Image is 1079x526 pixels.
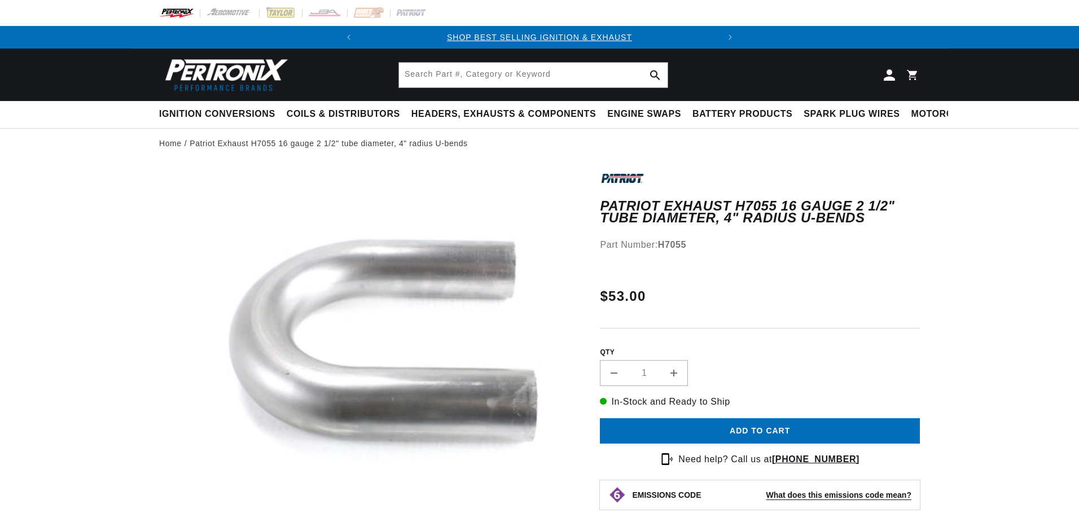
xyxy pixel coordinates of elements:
[687,101,798,128] summary: Battery Products
[287,108,400,120] span: Coils & Distributors
[281,101,406,128] summary: Coils & Distributors
[692,108,792,120] span: Battery Products
[360,31,719,43] div: Announcement
[798,101,905,128] summary: Spark Plug Wires
[600,286,646,306] span: $53.00
[772,454,859,464] a: [PHONE_NUMBER]
[678,452,859,467] p: Need help? Call us at
[600,238,920,252] div: Part Number:
[607,108,681,120] span: Engine Swaps
[159,137,182,150] a: Home
[406,101,602,128] summary: Headers, Exhausts & Components
[411,108,596,120] span: Headers, Exhausts & Components
[658,240,686,249] strong: H7055
[632,490,701,499] strong: EMISSIONS CODE
[719,26,742,49] button: Translation missing: en.sections.announcements.next_announcement
[600,418,920,444] button: Add to cart
[600,394,920,409] p: In-Stock and Ready to Ship
[632,490,911,500] button: EMISSIONS CODEWhat does this emissions code mean?
[190,137,467,150] a: Patriot Exhaust H7055 16 gauge 2 1/2" tube diameter, 4" radius U-bends
[159,101,281,128] summary: Ignition Conversions
[360,31,719,43] div: 1 of 2
[159,55,289,94] img: Pertronix
[447,33,632,42] a: SHOP BEST SELLING IGNITION & EXHAUST
[337,26,360,49] button: Translation missing: en.sections.announcements.previous_announcement
[159,137,920,150] nav: breadcrumbs
[131,26,948,49] slideshow-component: Translation missing: en.sections.announcements.announcement_bar
[600,348,920,357] label: QTY
[600,200,920,223] h1: Patriot Exhaust H7055 16 gauge 2 1/2" tube diameter, 4" radius U-bends
[608,486,626,504] img: Emissions code
[159,108,275,120] span: Ignition Conversions
[906,101,984,128] summary: Motorcycle
[399,63,668,87] input: Search Part #, Category or Keyword
[911,108,979,120] span: Motorcycle
[602,101,687,128] summary: Engine Swaps
[766,490,911,499] strong: What does this emissions code mean?
[804,108,900,120] span: Spark Plug Wires
[643,63,668,87] button: Search Part #, Category or Keyword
